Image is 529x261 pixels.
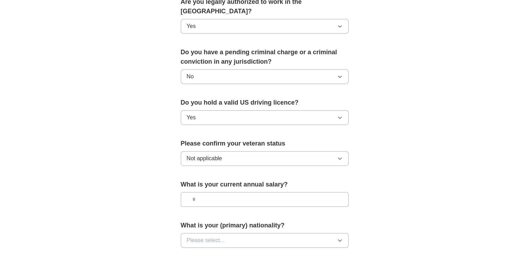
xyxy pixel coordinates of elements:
span: Not applicable [187,154,222,163]
label: Please confirm your veteran status [181,139,349,148]
button: Yes [181,19,349,34]
span: Yes [187,113,196,122]
button: Not applicable [181,151,349,166]
label: What is your current annual salary? [181,180,349,189]
span: Yes [187,22,196,30]
button: Yes [181,110,349,125]
label: Do you have a pending criminal charge or a criminal conviction in any jurisdiction? [181,48,349,66]
button: No [181,69,349,84]
span: No [187,72,194,81]
label: What is your (primary) nationality? [181,221,349,230]
span: Please select... [187,236,225,245]
label: Do you hold a valid US driving licence? [181,98,349,107]
button: Please select... [181,233,349,248]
